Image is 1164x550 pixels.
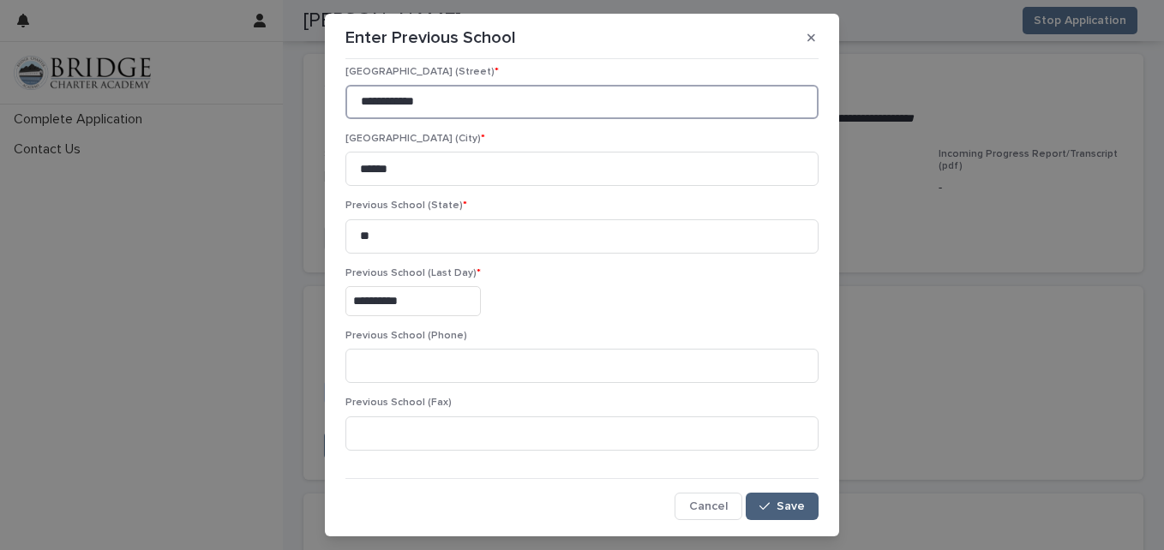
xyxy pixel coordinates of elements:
span: Previous School (Fax) [345,398,452,408]
span: Save [777,500,805,512]
span: [GEOGRAPHIC_DATA] (Street) [345,67,499,77]
button: Save [746,493,819,520]
span: Previous School (State) [345,200,467,211]
span: Previous School (Last Day) [345,268,481,278]
button: Cancel [675,493,742,520]
span: [GEOGRAPHIC_DATA] (City) [345,134,485,144]
p: Enter Previous School [345,27,516,48]
span: Cancel [689,500,728,512]
span: Previous School (Phone) [345,331,467,341]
